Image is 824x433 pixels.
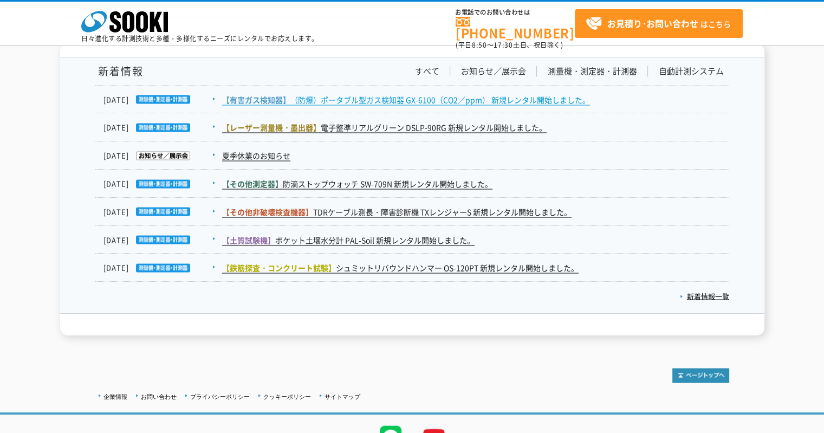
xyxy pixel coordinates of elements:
img: 測量機・測定器・計測器 [129,207,190,216]
p: 日々進化する計測技術と多種・多様化するニーズにレンタルでお応えします。 [81,35,319,42]
a: 【有害ガス検知器】（防爆）ポータブル型ガス検知器 GX-6100（CO2／ppm） 新規レンタル開始しました。 [222,94,590,105]
a: [PHONE_NUMBER] [456,17,575,39]
dt: [DATE] [103,234,221,245]
img: 測量機・測定器・計測器 [129,123,190,132]
img: 測量機・測定器・計測器 [129,179,190,188]
img: 測量機・測定器・計測器 [129,235,190,244]
dt: [DATE] [103,206,221,217]
a: 【鉄筋探査・コンクリート試験】シュミットリバウンドハンマー OS-120PT 新規レンタル開始しました。 [222,262,579,273]
span: 【レーザー測量機・墨出器】 [222,121,321,132]
a: 【その他測定器】防滴ストップウォッチ SW-709N 新規レンタル開始しました。 [222,178,492,189]
dt: [DATE] [103,121,221,133]
span: 【鉄筋探査・コンクリート試験】 [222,262,336,273]
a: お見積り･お問い合わせはこちら [575,9,743,38]
img: お知らせ／展示会 [129,151,190,160]
a: お問い合わせ [141,393,177,399]
img: 測量機・測定器・計測器 [129,263,190,272]
span: はこちら [586,16,731,32]
a: 【その他非破壊検査機器】TDRケーブル測長・障害診断機 TXレンジャーS 新規レンタル開始しました。 [222,206,572,217]
dt: [DATE] [103,150,221,161]
span: (平日 ～ 土日、祝日除く) [456,40,563,50]
a: プライバシーポリシー [190,393,250,399]
span: 8:50 [472,40,487,50]
dt: [DATE] [103,94,221,105]
dt: [DATE] [103,262,221,273]
a: 測量機・測定器・計測器 [548,66,637,77]
a: 夏季休業のお知らせ [222,150,290,161]
a: 自動計測システム [659,66,724,77]
a: クッキーポリシー [263,393,311,399]
a: すべて [415,66,439,77]
span: お電話でのお問い合わせは [456,9,575,16]
span: 17:30 [494,40,513,50]
span: 【有害ガス検知器】 [222,94,290,105]
span: 【その他測定器】 [222,178,283,189]
a: サイトマップ [325,393,360,399]
strong: お見積り･お問い合わせ [607,17,698,30]
a: 新着情報一覧 [680,290,729,301]
span: 【土質試験機】 [222,234,275,245]
span: 【その他非破壊検査機器】 [222,206,313,217]
h1: 新着情報 [95,66,144,77]
a: お知らせ／展示会 [461,66,526,77]
dt: [DATE] [103,178,221,189]
img: トップページへ [672,368,729,383]
a: 【レーザー測量機・墨出器】電子整準リアルグリーン DSLP-90RG 新規レンタル開始しました。 [222,121,547,133]
img: 測量機・測定器・計測器 [129,95,190,104]
a: 【土質試験機】ポケット土壌水分計 PAL-Soil 新規レンタル開始しました。 [222,234,475,245]
a: 企業情報 [103,393,127,399]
